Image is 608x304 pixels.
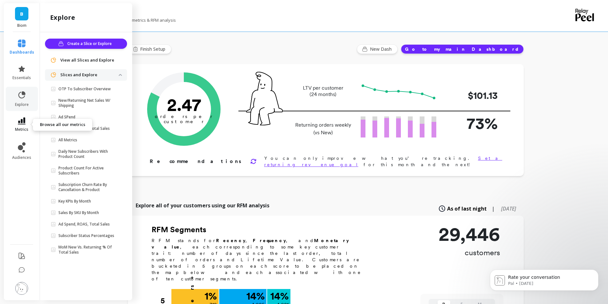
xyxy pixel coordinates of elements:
[480,256,608,301] iframe: Intercom notifications message
[163,119,204,124] tspan: customer
[501,205,516,212] span: [DATE]
[447,111,498,135] p: 73%
[58,86,111,92] p: OTP To Subscriber Overview
[439,248,500,258] p: customers
[246,72,283,125] img: pal seatted on line
[60,72,119,78] p: Slices and Explore
[447,205,487,212] span: As of last night
[15,127,28,132] span: metrics
[492,205,495,212] span: |
[12,155,31,160] span: audiences
[58,199,91,204] p: Key KPIs By Month
[155,114,213,119] tspan: orders per
[253,238,286,243] b: Frequency
[10,23,34,28] p: Biom
[50,72,56,78] img: navigation item icon
[58,182,119,192] p: Subscription Churn Rate By Cancellation & Product
[15,102,29,107] span: explore
[152,237,369,282] p: RFM stands for , , and , each corresponding to some key customer trait: number of days since the ...
[119,74,122,76] img: down caret icon
[370,46,394,52] span: New Dash
[152,225,369,235] h2: RFM Segments
[58,233,114,238] p: Subscriber Status Percentages
[58,149,119,159] p: Daily New Subscribers With Product Count
[58,115,75,120] p: Ad SPend
[15,282,28,295] img: profile picture
[293,85,353,98] p: LTV per customer (24 months)
[150,158,243,165] p: Recommendations
[10,50,34,55] span: dashboards
[58,98,119,108] p: New/Returning Net Sales W/ Shipping
[50,57,56,63] img: navigation item icon
[58,166,119,176] p: Product Count For Active Subscribers
[205,291,217,301] p: 1 %
[12,75,31,80] span: essentials
[58,245,119,255] p: MoM New Vs. Returning % Of Total Sales
[447,88,498,103] p: $101.13
[264,155,503,168] p: You can only improve what you’re tracking. for this month and the next!
[50,13,75,22] h2: explore
[67,41,114,47] span: Create a Slice or Explore
[140,46,167,52] span: Finish Setup
[128,44,171,54] button: Finish Setup
[58,222,110,227] p: Ad Spend, ROAS, Total Sales
[216,238,245,243] b: Recency
[270,291,289,301] p: 14 %
[357,44,398,54] button: New Dash
[20,10,23,18] span: B
[58,126,110,131] p: Ad Spend, ROAS, Total Sales
[246,291,265,301] p: 14 %
[60,57,114,63] span: View all Slices and Explore
[401,44,524,54] button: Go to my main Dashboard
[167,94,201,115] text: 2.47
[293,121,353,137] p: Returning orders weekly (vs New)
[136,202,269,209] p: Explore all of your customers using our RFM analysis
[58,137,77,143] p: All Metrics
[45,39,127,49] button: Create a Slice or Explore
[439,225,500,244] p: 29,446
[58,210,99,215] p: Sales By SKU By Month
